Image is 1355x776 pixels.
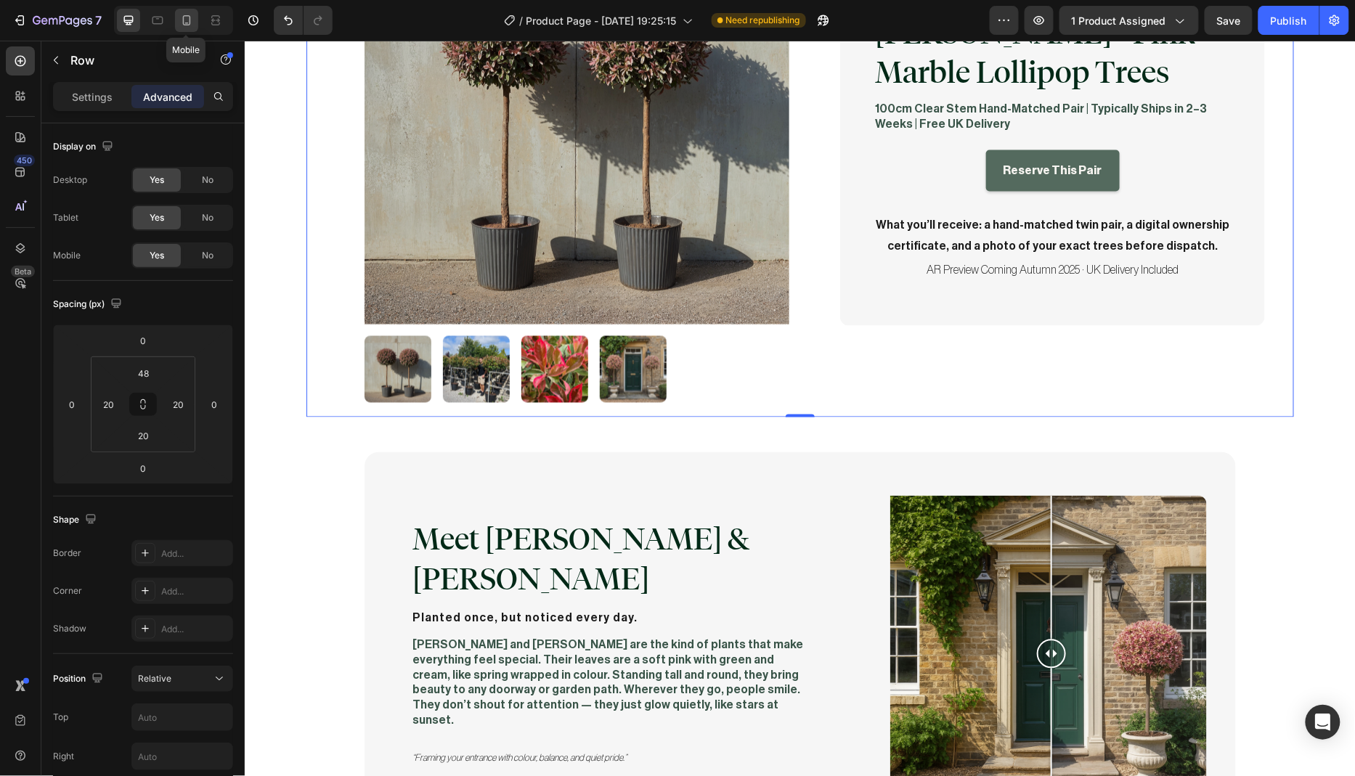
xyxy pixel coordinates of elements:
[1306,705,1340,740] div: Open Intercom Messenger
[150,211,164,224] span: Yes
[6,6,108,35] button: 7
[53,622,86,635] div: Shadow
[132,704,232,730] input: Auto
[202,211,213,224] span: No
[129,362,158,384] input: 48px
[168,393,190,415] input: 20px
[1205,6,1253,35] button: Save
[741,110,875,151] a: Reserve This Pair
[132,743,232,769] input: Auto
[98,393,120,415] input: 20px
[526,13,677,28] span: Product Page - [DATE] 19:25:15
[619,174,997,216] p: What you’ll receive: a hand-matched twin pair, a digital ownership certificate, and a photo of yo...
[72,89,113,105] p: Settings
[143,89,192,105] p: Advanced
[53,584,82,597] div: Corner
[53,137,116,157] div: Display on
[53,711,68,724] div: Top
[759,120,858,141] p: Reserve This Pair
[1072,13,1166,28] span: 1 product assigned
[53,547,81,560] div: Border
[150,173,164,187] span: Yes
[53,211,78,224] div: Tablet
[1059,6,1199,35] button: 1 product assigned
[70,52,194,69] p: Row
[202,249,213,262] span: No
[53,249,81,262] div: Mobile
[1271,13,1307,28] div: Publish
[168,597,561,688] p: [PERSON_NAME] and [PERSON_NAME] are the kind of plants that make everything feel special. Their l...
[1258,6,1319,35] button: Publish
[203,393,225,415] input: 0
[619,219,997,240] p: AR Preview Coming Autumn 2025 · UK Delivery Included
[138,673,171,684] span: Relative
[168,713,382,722] i: “Framing your entrance with colour, balance, and quiet pride.”
[168,568,561,589] p: Planted once, but noticed every day.
[1217,15,1241,27] span: Save
[53,750,74,763] div: Right
[129,425,158,446] input: 20px
[630,61,985,91] p: 100cm Clear Stem Hand-Matched Pair | Typically Ships in 2–3 Weeks | Free UK Delivery
[161,623,229,636] div: Add...
[274,6,333,35] div: Undo/Redo
[14,155,35,166] div: 450
[150,249,164,262] span: Yes
[520,13,524,28] span: /
[129,330,158,351] input: 0
[166,478,562,560] h2: Meet [PERSON_NAME] & [PERSON_NAME]
[95,12,102,29] p: 7
[161,547,229,560] div: Add...
[131,666,233,692] button: Relative
[53,173,87,187] div: Desktop
[53,295,125,314] div: Spacing (px)
[11,266,35,277] div: Beta
[61,393,83,415] input: 0
[161,585,229,598] div: Add...
[202,173,213,187] span: No
[129,457,158,479] input: 0
[53,510,99,530] div: Shape
[726,14,800,27] span: Need republishing
[53,669,106,689] div: Position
